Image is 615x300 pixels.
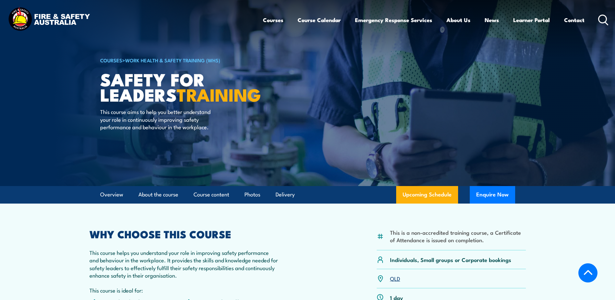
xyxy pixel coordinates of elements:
a: Overview [100,186,123,203]
p: This course is ideal for: [89,286,279,294]
p: This course aims to help you better understand your role in continuously improving safety perform... [100,108,219,131]
a: About the course [138,186,178,203]
a: Learner Portal [513,11,550,29]
strong: TRAINING [177,81,261,107]
a: Course Calendar [298,11,341,29]
a: Courses [263,11,283,29]
h6: > [100,56,260,64]
a: COURSES [100,56,122,64]
a: QLD [390,274,400,282]
p: Individuals, Small groups or Corporate bookings [390,256,511,263]
button: Enquire Now [470,186,515,204]
a: Delivery [276,186,295,203]
a: News [485,11,499,29]
a: Upcoming Schedule [396,186,458,204]
li: This is a non-accredited training course, a Certificate of Attendance is issued on completion. [390,229,526,244]
a: About Us [446,11,470,29]
h1: Safety For Leaders [100,71,260,102]
a: Emergency Response Services [355,11,432,29]
a: Contact [564,11,585,29]
a: Course content [194,186,229,203]
a: Work Health & Safety Training (WHS) [125,56,220,64]
p: This course helps you understand your role in improving safety performance and behaviour in the w... [89,249,279,279]
a: Photos [244,186,260,203]
h2: WHY CHOOSE THIS COURSE [89,229,279,238]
